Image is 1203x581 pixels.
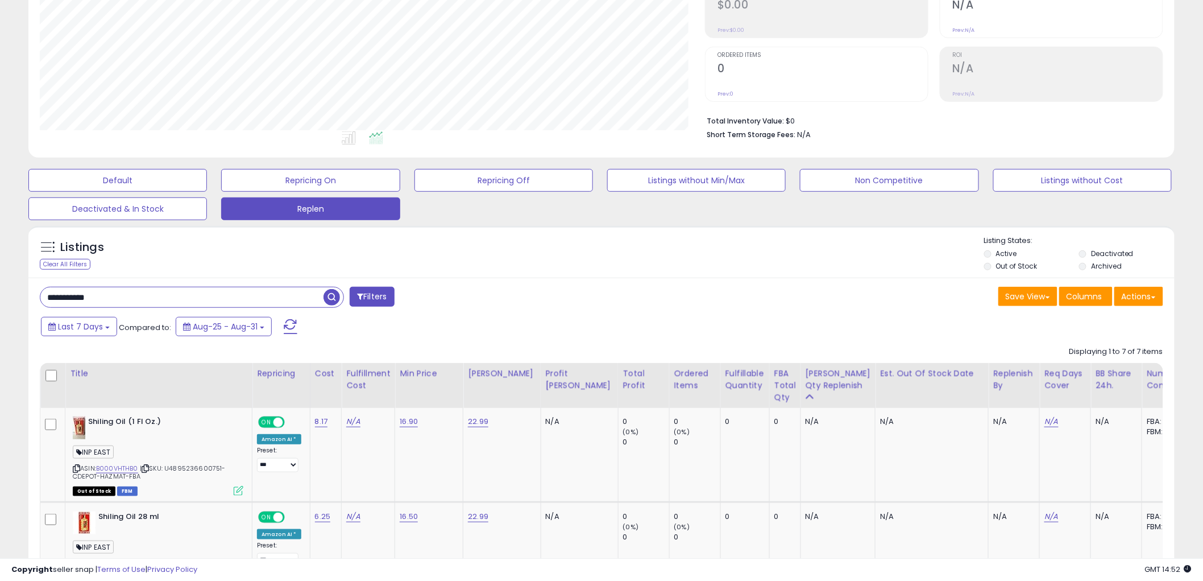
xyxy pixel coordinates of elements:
[315,368,337,380] div: Cost
[1147,512,1184,522] div: FBA: 0
[998,287,1057,306] button: Save View
[73,417,85,439] img: 41Byi03dWqL._SL40_.jpg
[725,368,765,392] div: Fulfillable Quantity
[952,52,1163,59] span: ROI
[98,512,237,525] b: Shiling Oil 28 ml
[774,417,792,427] div: 0
[996,249,1017,258] label: Active
[607,169,786,192] button: Listings without Min/Max
[993,417,1031,427] div: N/A
[674,437,720,447] div: 0
[400,511,418,522] a: 16.50
[400,368,458,380] div: Min Price
[1069,347,1163,357] div: Displaying 1 to 7 of 7 items
[315,416,328,427] a: 8.17
[88,417,226,430] b: Shiling Oil (1 Fl Oz.)
[414,169,593,192] button: Repricing Off
[797,129,811,140] span: N/A
[1044,511,1058,522] a: N/A
[350,287,394,307] button: Filters
[73,417,243,495] div: ASIN:
[221,197,400,220] button: Replen
[996,261,1038,271] label: Out of Stock
[257,368,305,380] div: Repricing
[717,62,928,77] h2: 0
[1044,368,1086,392] div: Req Days Cover
[623,417,669,427] div: 0
[257,529,301,539] div: Amazon AI *
[1067,291,1102,302] span: Columns
[1096,512,1133,522] div: N/A
[73,487,115,496] span: All listings that are currently out of stock and unavailable for purchase on Amazon
[1114,287,1163,306] button: Actions
[623,532,669,542] div: 0
[193,321,258,332] span: Aug-25 - Aug-31
[468,511,488,522] a: 22.99
[1091,249,1134,258] label: Deactivated
[315,511,331,522] a: 6.25
[73,464,226,481] span: | SKU: U4895236600751-CDEPOT-HAZMAT-FBA
[1145,564,1192,575] span: 2025-09-8 14:52 GMT
[774,512,792,522] div: 0
[1091,261,1122,271] label: Archived
[346,416,360,427] a: N/A
[707,116,784,126] b: Total Inventory Value:
[952,90,974,97] small: Prev: N/A
[774,368,796,403] div: FBA Total Qty
[806,512,867,522] div: N/A
[1147,368,1188,392] div: Num of Comp.
[468,416,488,427] a: 22.99
[283,418,301,427] span: OFF
[11,564,197,575] div: seller snap | |
[952,62,1163,77] h2: N/A
[546,368,613,392] div: Profit [PERSON_NAME]
[952,27,974,34] small: Prev: N/A
[725,417,761,427] div: 0
[623,512,669,522] div: 0
[546,512,609,522] div: N/A
[468,368,536,380] div: [PERSON_NAME]
[40,259,90,270] div: Clear All Filters
[993,169,1172,192] button: Listings without Cost
[674,522,690,531] small: (0%)
[1147,522,1184,532] div: FBM: 5
[1096,417,1133,427] div: N/A
[1147,417,1184,427] div: FBA: 0
[73,541,114,554] span: INP EAST
[147,564,197,575] a: Privacy Policy
[880,512,980,522] p: N/A
[993,512,1031,522] div: N/A
[984,236,1175,246] p: Listing States:
[221,169,400,192] button: Repricing On
[400,416,418,427] a: 16.90
[60,240,104,256] h5: Listings
[674,368,716,392] div: Ordered Items
[725,512,761,522] div: 0
[346,511,360,522] a: N/A
[259,418,273,427] span: ON
[257,434,301,444] div: Amazon AI *
[283,512,301,522] span: OFF
[546,417,609,427] div: N/A
[623,522,639,531] small: (0%)
[674,532,720,542] div: 0
[96,464,138,473] a: B000VHTHB0
[119,322,171,333] span: Compared to:
[993,368,1035,392] div: Replenish By
[674,427,690,436] small: (0%)
[346,368,390,392] div: Fulfillment Cost
[800,169,978,192] button: Non Competitive
[707,130,795,139] b: Short Term Storage Fees:
[717,52,928,59] span: Ordered Items
[259,512,273,522] span: ON
[806,368,871,392] div: [PERSON_NAME] Qty Replenish
[880,417,980,427] p: N/A
[880,368,984,380] div: Est. Out Of Stock Date
[58,321,103,332] span: Last 7 Days
[28,169,207,192] button: Default
[623,427,639,436] small: (0%)
[717,90,733,97] small: Prev: 0
[176,317,272,336] button: Aug-25 - Aug-31
[11,564,53,575] strong: Copyright
[674,417,720,427] div: 0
